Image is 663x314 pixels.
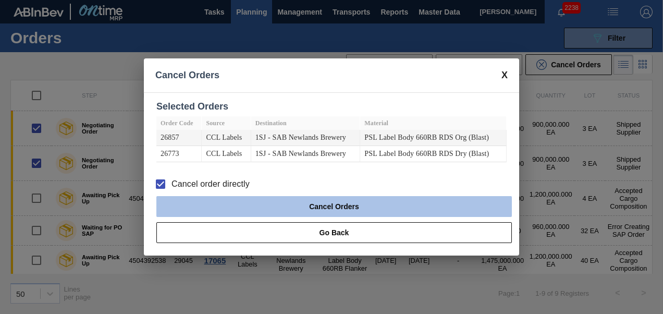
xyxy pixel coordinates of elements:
td: PSL Label Body 660RB RDS Dry (Blast) [360,146,507,162]
th: Source [202,116,251,130]
th: Destination [251,116,361,130]
span: Cancel Orders [155,70,219,81]
td: PSL Label Body 660RB RDS Org (Blast) [360,130,507,146]
td: 1SJ - SAB Newlands Brewery [251,130,361,146]
button: Go Back [156,222,512,243]
button: Cancel Orders [156,196,512,217]
div: Selected Orders [156,101,507,112]
td: 26857 [156,130,202,146]
th: Order Code [156,116,202,130]
span: Cancel order directly [171,178,250,190]
td: 26773 [156,146,202,162]
td: 1SJ - SAB Newlands Brewery [251,146,361,162]
td: CCL Labels [202,130,251,146]
th: Material [360,116,507,130]
td: CCL Labels [202,146,251,162]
